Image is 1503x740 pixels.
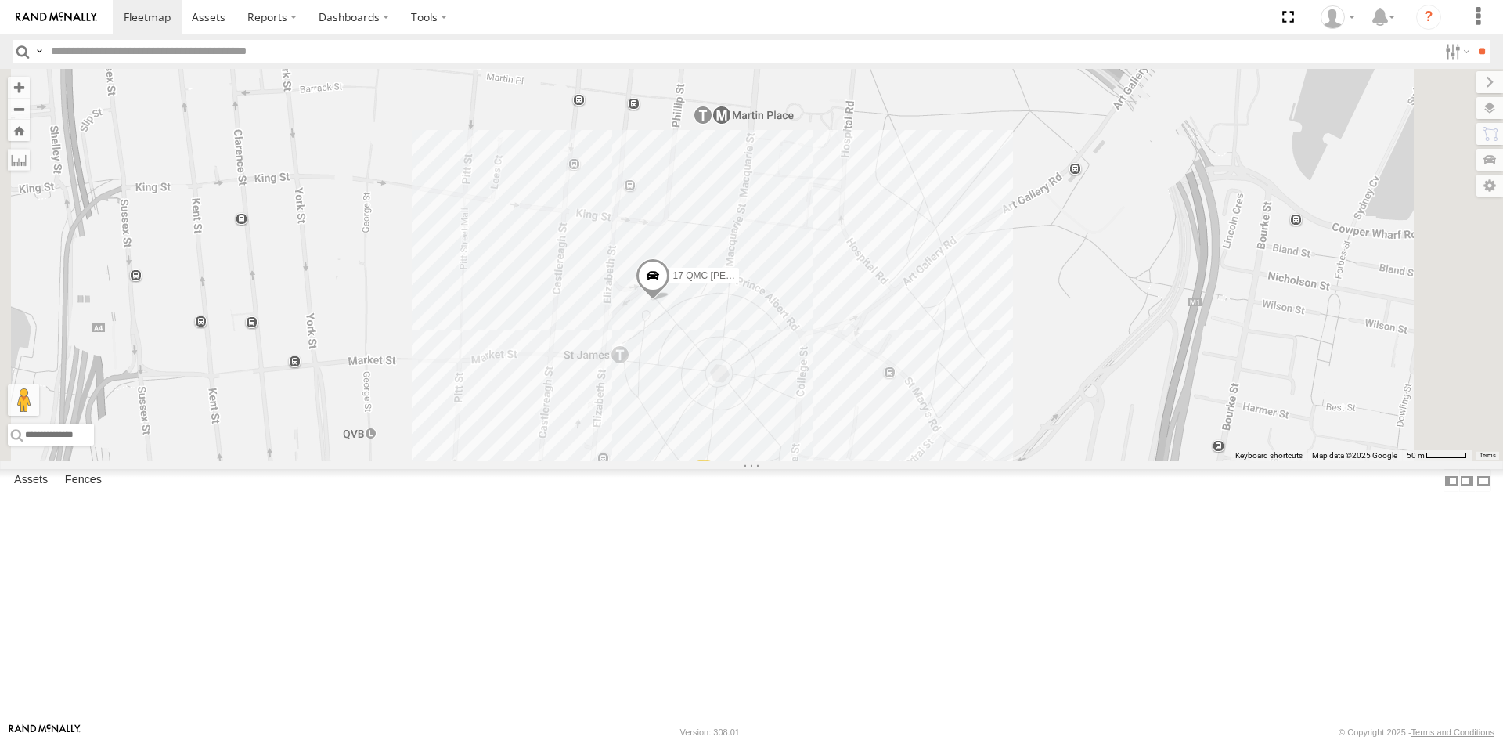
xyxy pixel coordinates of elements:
div: Andres Duran [1315,5,1361,29]
button: Zoom out [8,98,30,120]
div: 2 [688,460,719,491]
label: Dock Summary Table to the Left [1444,469,1459,492]
label: Measure [8,149,30,171]
i: ? [1416,5,1441,30]
label: Fences [57,470,110,492]
img: rand-logo.svg [16,12,97,23]
label: Hide Summary Table [1476,469,1491,492]
button: Keyboard shortcuts [1235,450,1303,461]
div: © Copyright 2025 - [1339,727,1494,737]
label: Search Query [33,40,45,63]
div: Version: 308.01 [680,727,740,737]
label: Assets [6,470,56,492]
label: Map Settings [1476,175,1503,197]
span: 17 QMC [PERSON_NAME] [673,270,788,281]
a: Terms (opens in new tab) [1480,453,1496,459]
label: Search Filter Options [1439,40,1472,63]
button: Zoom Home [8,120,30,141]
a: Terms and Conditions [1411,727,1494,737]
span: Map data ©2025 Google [1312,451,1397,460]
label: Dock Summary Table to the Right [1459,469,1475,492]
a: Visit our Website [9,724,81,740]
button: Drag Pegman onto the map to open Street View [8,384,39,416]
button: Zoom in [8,77,30,98]
span: 50 m [1407,451,1425,460]
button: Map Scale: 50 m per 50 pixels [1402,450,1472,461]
